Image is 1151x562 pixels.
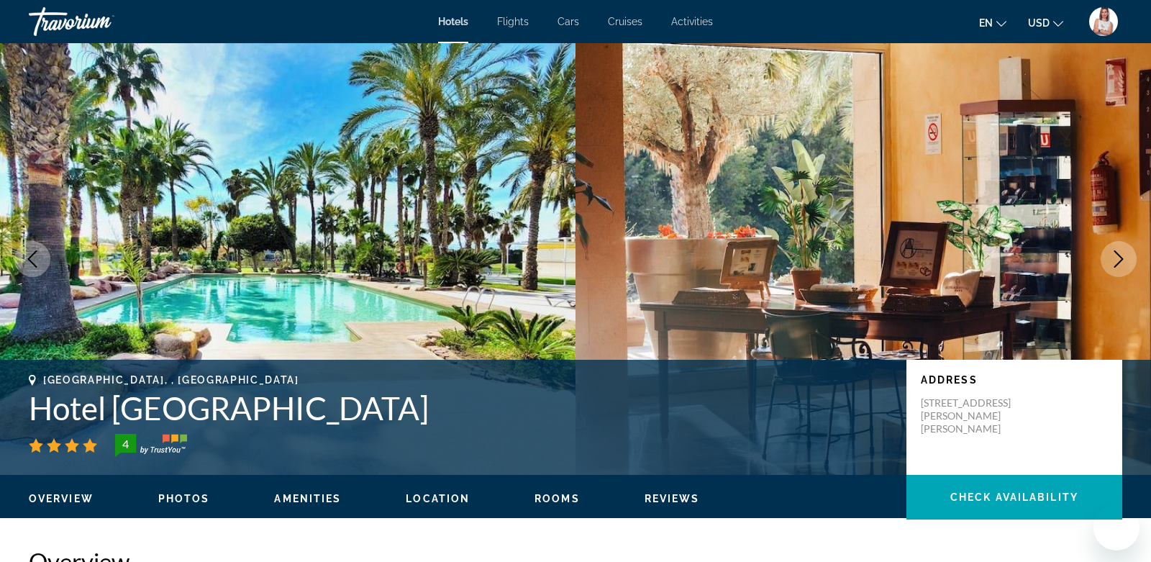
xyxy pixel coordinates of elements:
[1028,12,1063,33] button: Change currency
[979,17,993,29] span: en
[406,493,470,504] span: Location
[1085,6,1122,37] button: User Menu
[534,493,580,504] span: Rooms
[921,396,1036,435] p: [STREET_ADDRESS][PERSON_NAME][PERSON_NAME]
[950,491,1078,503] span: Check Availability
[534,492,580,505] button: Rooms
[979,12,1006,33] button: Change language
[645,492,700,505] button: Reviews
[558,16,579,27] a: Cars
[906,475,1122,520] button: Check Availability
[1101,241,1137,277] button: Next image
[43,374,299,386] span: [GEOGRAPHIC_DATA], , [GEOGRAPHIC_DATA]
[438,16,468,27] a: Hotels
[14,241,50,277] button: Previous image
[29,3,173,40] a: Travorium
[497,16,529,27] a: Flights
[158,493,210,504] span: Photos
[29,493,94,504] span: Overview
[29,389,892,427] h1: Hotel [GEOGRAPHIC_DATA]
[115,434,187,457] img: trustyou-badge-hor.svg
[274,492,341,505] button: Amenities
[671,16,713,27] a: Activities
[158,492,210,505] button: Photos
[111,435,140,453] div: 4
[645,493,700,504] span: Reviews
[608,16,642,27] a: Cruises
[1093,504,1139,550] iframe: Button to launch messaging window
[1089,7,1118,36] img: 2Q==
[274,493,341,504] span: Amenities
[921,374,1108,386] p: Address
[1028,17,1050,29] span: USD
[406,492,470,505] button: Location
[29,492,94,505] button: Overview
